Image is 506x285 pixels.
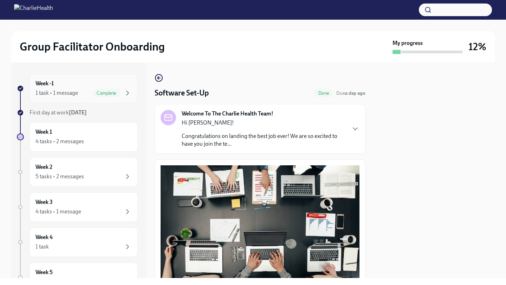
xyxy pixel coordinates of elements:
h6: Week -1 [35,80,54,87]
div: 1 task [35,243,49,251]
h4: Software Set-Up [155,88,209,98]
a: Week 34 tasks • 1 message [17,192,138,222]
span: Complete [92,91,121,96]
p: Congratulations on landing the best job ever! We are so excited to have you join the te... [182,132,345,148]
a: Week 41 task [17,227,138,257]
div: 4 tasks • 2 messages [35,138,84,145]
img: CharlieHealth [14,4,53,15]
strong: [DATE] [69,109,87,116]
h6: Week 4 [35,233,53,241]
h6: Week 5 [35,269,53,276]
strong: a day ago [345,90,365,96]
p: Hi [PERSON_NAME]! [182,119,345,127]
strong: Welcome To The Charlie Health Team! [182,110,273,118]
a: Week -11 task • 1 messageComplete [17,74,138,103]
a: First day at work[DATE] [17,109,138,117]
button: Zoom image [161,165,359,283]
h6: Week 1 [35,128,52,136]
span: Done [314,91,333,96]
span: Due [336,90,365,96]
div: 1 task • 1 message [35,89,78,97]
h2: Group Facilitator Onboarding [20,40,165,54]
span: September 16th, 2025 09:00 [336,90,365,97]
div: 4 tasks • 1 message [35,208,81,216]
a: Week 14 tasks • 2 messages [17,122,138,152]
strong: My progress [393,39,423,47]
h3: 12% [468,40,486,53]
div: 5 tasks • 2 messages [35,173,84,180]
a: Week 25 tasks • 2 messages [17,157,138,187]
h6: Week 2 [35,163,52,171]
span: First day at work [30,109,87,116]
h6: Week 3 [35,198,53,206]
